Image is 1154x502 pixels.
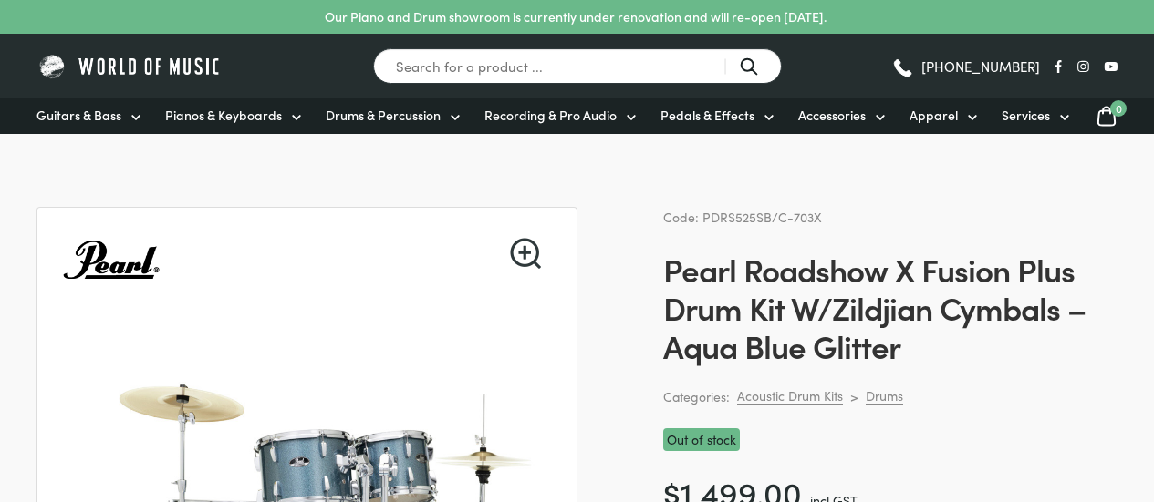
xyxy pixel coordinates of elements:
[36,106,121,125] span: Guitars & Bass
[660,106,754,125] span: Pedals & Effects
[910,106,958,125] span: Apparel
[510,238,541,269] a: View full-screen image gallery
[484,106,617,125] span: Recording & Pro Audio
[921,59,1040,73] span: [PHONE_NUMBER]
[325,7,827,26] p: Our Piano and Drum showroom is currently under renovation and will re-open [DATE].
[891,53,1040,80] a: [PHONE_NUMBER]
[165,106,282,125] span: Pianos & Keyboards
[850,388,858,405] div: >
[1002,106,1050,125] span: Services
[798,106,866,125] span: Accessories
[326,106,441,125] span: Drums & Percussion
[866,387,903,405] a: Drums
[663,208,821,226] span: Code: PDRS525SB/C-703X
[663,428,740,451] p: Out of stock
[663,250,1118,364] h1: Pearl Roadshow X Fusion Plus Drum Kit W/Zildjian Cymbals – Aqua Blue Glitter
[889,302,1154,502] iframe: Chat with our support team
[737,387,843,405] a: Acoustic Drum Kits
[663,386,730,407] span: Categories:
[36,52,224,80] img: World of Music
[59,208,163,312] img: Pearl
[373,48,782,84] input: Search for a product ...
[1110,100,1127,117] span: 0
